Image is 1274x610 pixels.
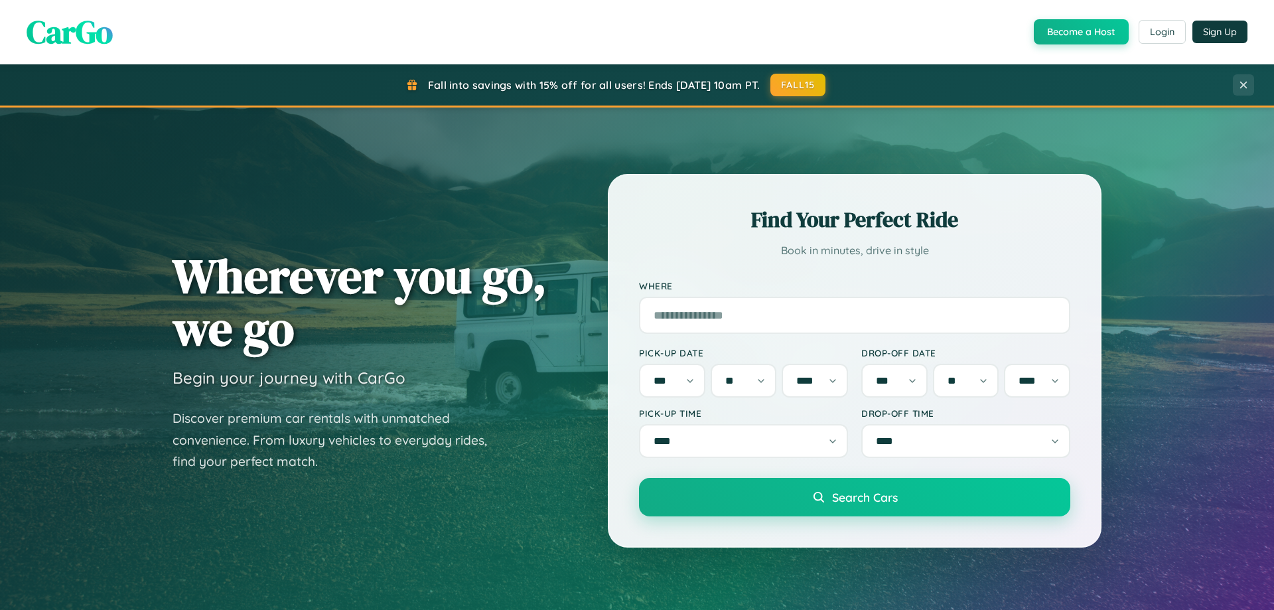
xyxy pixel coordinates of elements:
span: Fall into savings with 15% off for all users! Ends [DATE] 10am PT. [428,78,760,92]
h1: Wherever you go, we go [173,250,547,354]
p: Book in minutes, drive in style [639,241,1070,260]
label: Drop-off Time [861,408,1070,419]
button: Sign Up [1192,21,1247,43]
p: Discover premium car rentals with unmatched convenience. From luxury vehicles to everyday rides, ... [173,408,504,473]
label: Where [639,280,1070,291]
label: Pick-up Date [639,347,848,358]
h2: Find Your Perfect Ride [639,205,1070,234]
label: Pick-up Time [639,408,848,419]
button: Become a Host [1034,19,1129,44]
button: Login [1139,20,1186,44]
span: CarGo [27,10,113,54]
span: Search Cars [832,490,898,504]
button: Search Cars [639,478,1070,516]
h3: Begin your journey with CarGo [173,368,405,388]
button: FALL15 [770,74,826,96]
label: Drop-off Date [861,347,1070,358]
